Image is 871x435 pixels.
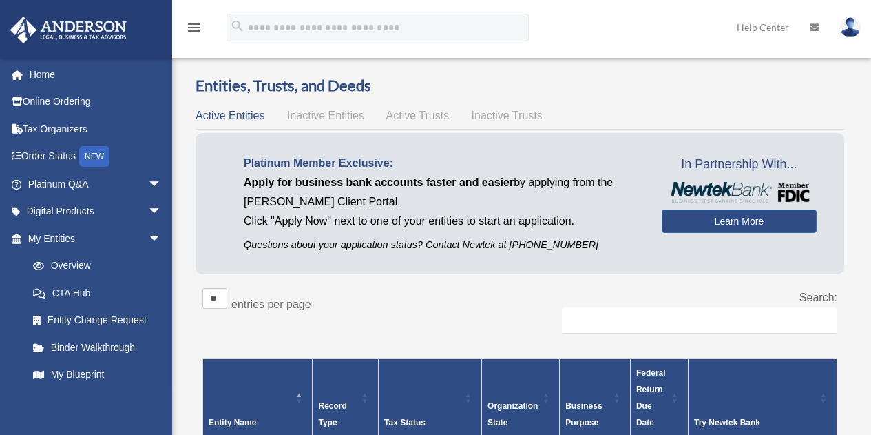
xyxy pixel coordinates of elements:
a: My Blueprint [19,361,176,389]
span: In Partnership With... [662,154,817,176]
a: Learn More [662,210,817,233]
a: Online Ordering [10,88,182,116]
img: NewtekBankLogoSM.png [669,182,810,203]
a: Home [10,61,182,88]
a: menu [186,24,202,36]
label: entries per page [231,299,311,310]
a: Binder Walkthrough [19,334,176,361]
span: Federal Return Due Date [636,368,666,427]
div: NEW [79,146,109,167]
span: Inactive Entities [287,110,364,121]
i: menu [186,19,202,36]
a: Tax Organizers [10,115,182,143]
a: Order StatusNEW [10,143,182,171]
a: Overview [19,252,169,280]
a: Platinum Q&Aarrow_drop_down [10,170,182,198]
a: Tax Due Dates [19,388,176,416]
div: Try Newtek Bank [694,414,816,431]
span: Apply for business bank accounts faster and easier [244,176,514,188]
label: Search: [799,292,837,303]
a: My Entitiesarrow_drop_down [10,225,176,252]
span: Entity Name [209,418,256,427]
h3: Entities, Trusts, and Deeds [196,75,844,97]
span: Record Type [318,401,346,427]
i: search [230,19,245,34]
img: Anderson Advisors Platinum Portal [6,17,131,43]
span: Inactive Trusts [472,110,543,121]
span: arrow_drop_down [148,225,176,253]
span: Organization State [487,401,538,427]
p: Questions about your application status? Contact Newtek at [PHONE_NUMBER] [244,236,641,254]
span: Business Purpose [565,401,602,427]
span: arrow_drop_down [148,198,176,226]
p: Click "Apply Now" next to one of your entities to start an application. [244,212,641,231]
span: Active Trusts [386,110,450,121]
a: CTA Hub [19,279,176,307]
p: Platinum Member Exclusive: [244,154,641,173]
span: Tax Status [384,418,426,427]
p: by applying from the [PERSON_NAME] Client Portal. [244,173,641,212]
img: User Pic [840,17,861,37]
span: Active Entities [196,110,264,121]
span: arrow_drop_down [148,170,176,199]
a: Digital Productsarrow_drop_down [10,198,182,225]
a: Entity Change Request [19,307,176,334]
